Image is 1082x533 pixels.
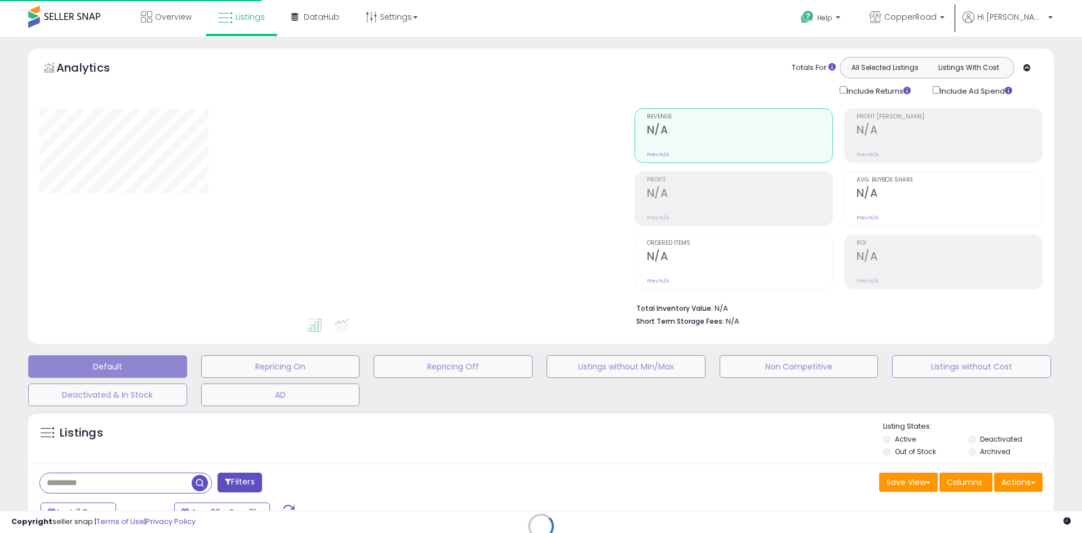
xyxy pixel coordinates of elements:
small: Prev: N/A [647,151,669,158]
button: AD [201,384,360,406]
h2: N/A [647,187,832,202]
a: Help [792,2,852,37]
span: Listings [236,11,265,23]
button: Non Competitive [720,355,879,378]
span: Overview [155,11,192,23]
small: Prev: N/A [647,214,669,221]
h2: N/A [647,124,832,139]
button: Deactivated & In Stock [28,384,187,406]
small: Prev: N/A [857,151,879,158]
div: Include Ad Spend [924,84,1030,97]
button: Repricing Off [374,355,533,378]
small: Prev: N/A [857,214,879,221]
i: Get Help [800,10,814,24]
span: N/A [726,316,739,327]
b: Short Term Storage Fees: [636,316,724,326]
small: Prev: N/A [647,277,669,284]
span: CopperRoad [884,11,937,23]
span: Ordered Items [647,240,832,246]
b: Total Inventory Value: [636,303,713,313]
button: Repricing On [201,355,360,378]
span: Revenue [647,114,832,120]
div: Totals For [792,63,836,73]
span: Hi [PERSON_NAME] [977,11,1045,23]
span: Help [817,13,832,23]
div: seller snap | | [11,517,196,527]
h2: N/A [647,250,832,265]
button: Listings With Cost [926,60,1010,75]
a: Hi [PERSON_NAME] [963,11,1053,37]
span: ROI [857,240,1042,246]
button: All Selected Listings [843,60,927,75]
button: Default [28,355,187,378]
li: N/A [636,301,1034,314]
h2: N/A [857,124,1042,139]
span: Avg. Buybox Share [857,177,1042,183]
span: DataHub [304,11,339,23]
div: Include Returns [831,84,924,97]
button: Listings without Min/Max [547,355,706,378]
span: Profit [647,177,832,183]
button: Listings without Cost [892,355,1051,378]
span: Profit [PERSON_NAME] [857,114,1042,120]
strong: Copyright [11,516,52,527]
small: Prev: N/A [857,277,879,284]
h2: N/A [857,250,1042,265]
h2: N/A [857,187,1042,202]
h5: Analytics [56,60,132,78]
